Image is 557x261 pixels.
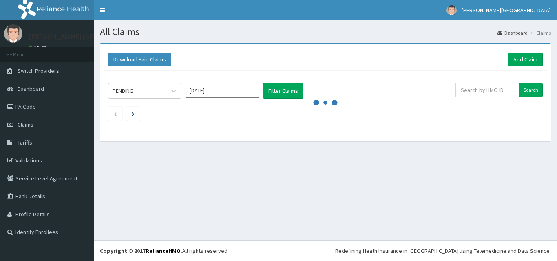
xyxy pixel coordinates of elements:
img: User Image [4,24,22,43]
input: Select Month and Year [186,83,259,98]
input: Search by HMO ID [455,83,516,97]
footer: All rights reserved. [94,240,557,261]
a: RelianceHMO [146,247,181,254]
a: Add Claim [508,53,543,66]
strong: Copyright © 2017 . [100,247,182,254]
svg: audio-loading [313,90,338,115]
span: Switch Providers [18,67,59,75]
span: Tariffs [18,139,32,146]
img: User Image [446,5,457,15]
div: Redefining Heath Insurance in [GEOGRAPHIC_DATA] using Telemedicine and Data Science! [335,247,551,255]
a: Online [29,44,48,50]
button: Download Paid Claims [108,53,171,66]
h1: All Claims [100,26,551,37]
span: [PERSON_NAME][GEOGRAPHIC_DATA] [462,7,551,14]
span: Claims [18,121,33,128]
button: Filter Claims [263,83,303,99]
a: Previous page [113,110,117,117]
a: Next page [132,110,135,117]
div: PENDING [113,87,133,95]
p: [PERSON_NAME][GEOGRAPHIC_DATA] [29,33,149,40]
a: Dashboard [497,29,528,36]
span: Dashboard [18,85,44,92]
input: Search [519,83,543,97]
li: Claims [528,29,551,36]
